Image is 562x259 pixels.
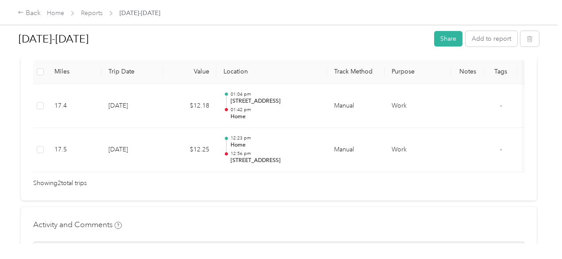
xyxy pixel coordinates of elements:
[231,91,320,97] p: 01:04 pm
[101,84,163,128] td: [DATE]
[231,107,320,113] p: 01:42 pm
[19,28,428,50] h1: 9/29/2025-10/03/2025
[327,84,385,128] td: Manual
[434,31,462,46] button: Share
[33,178,87,188] span: Showing 2 total trips
[231,141,320,149] p: Home
[451,60,484,84] th: Notes
[47,84,101,128] td: 17.4
[47,9,64,17] a: Home
[231,157,320,165] p: [STREET_ADDRESS]
[47,60,101,84] th: Miles
[119,8,160,18] span: [DATE]-[DATE]
[101,60,163,84] th: Trip Date
[512,209,562,259] iframe: Everlance-gr Chat Button Frame
[385,60,451,84] th: Purpose
[385,128,451,172] td: Work
[163,60,216,84] th: Value
[33,219,122,230] h4: Activity and Comments
[231,113,320,121] p: Home
[81,9,103,17] a: Reports
[163,128,216,172] td: $12.25
[466,31,517,46] button: Add to report
[231,135,320,141] p: 12:23 pm
[327,128,385,172] td: Manual
[500,102,502,109] span: -
[18,8,41,19] div: Back
[231,151,320,157] p: 12:56 pm
[231,97,320,105] p: [STREET_ADDRESS]
[101,128,163,172] td: [DATE]
[385,84,451,128] td: Work
[216,60,327,84] th: Location
[484,60,517,84] th: Tags
[500,146,502,153] span: -
[47,128,101,172] td: 17.5
[327,60,385,84] th: Track Method
[163,84,216,128] td: $12.18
